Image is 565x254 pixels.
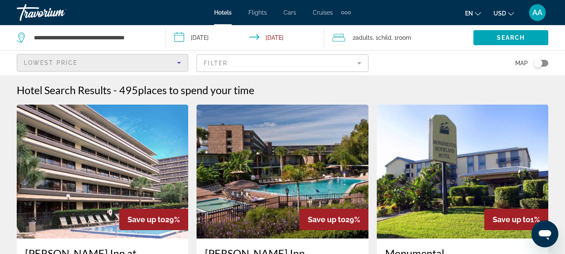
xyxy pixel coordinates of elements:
[308,215,345,224] span: Save up to
[324,25,473,50] button: Travelers: 2 adults, 1 child
[373,32,391,44] span: , 1
[128,215,165,224] span: Save up to
[397,34,411,41] span: Room
[497,34,525,41] span: Search
[532,8,542,17] span: AA
[197,54,368,72] button: Filter
[515,57,528,69] span: Map
[493,10,506,17] span: USD
[284,9,296,16] a: Cars
[248,9,267,16] a: Flights
[391,32,411,44] span: , 1
[214,9,232,16] a: Hotels
[119,84,254,96] h2: 495
[532,221,558,247] iframe: Button to launch messaging window
[465,10,473,17] span: en
[341,6,351,19] button: Extra navigation items
[353,32,373,44] span: 2
[465,7,481,19] button: Change language
[197,105,368,239] img: Hotel image
[299,209,368,230] div: 29%
[377,105,548,239] img: Hotel image
[527,4,548,21] button: User Menu
[138,84,254,96] span: places to spend your time
[24,58,181,68] mat-select: Sort by
[473,30,548,45] button: Search
[17,105,188,239] img: Hotel image
[17,2,100,23] a: Travorium
[493,215,530,224] span: Save up to
[484,209,548,230] div: 1%
[355,34,373,41] span: Adults
[17,84,111,96] h1: Hotel Search Results
[378,34,391,41] span: Child
[119,209,188,230] div: 29%
[24,59,77,66] span: Lowest Price
[113,84,117,96] span: -
[313,9,333,16] a: Cruises
[166,25,324,50] button: Check-in date: Jan 23, 2026 Check-out date: Jan 25, 2026
[493,7,514,19] button: Change currency
[528,59,548,67] button: Toggle map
